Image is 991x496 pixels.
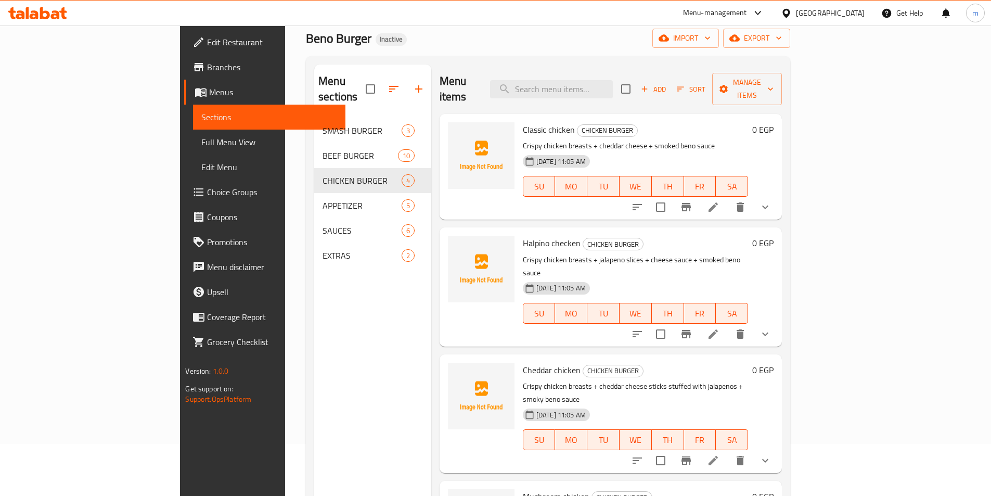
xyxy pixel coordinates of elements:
span: SA [720,306,744,321]
button: TU [587,176,620,197]
button: delete [728,195,753,220]
a: Edit menu item [707,454,719,467]
span: SMASH BURGER [323,124,402,137]
span: 1.0.0 [212,364,228,378]
p: Crispy chicken breasts + jalapeno slices + cheese sauce + smoked beno sauce [523,253,748,279]
p: Crispy chicken breasts + cheddar cheese sticks stuffed with jalapenos + smoky beno sauce [523,380,748,406]
div: items [402,224,415,237]
span: Select section [615,78,637,100]
button: Add section [406,77,431,101]
span: 3 [402,126,414,136]
a: Edit Menu [193,155,345,180]
span: FR [688,306,712,321]
button: Branch-specific-item [674,448,699,473]
span: TU [591,179,615,194]
span: Classic chicken [523,122,575,137]
div: items [398,149,415,162]
span: APPETIZER [323,199,402,212]
span: Add [639,83,667,95]
div: SMASH BURGER3 [314,118,431,143]
span: Sort [677,83,705,95]
button: SU [523,303,556,324]
div: CHICKEN BURGER [583,238,643,250]
button: SU [523,176,556,197]
div: items [402,249,415,262]
button: SU [523,429,556,450]
button: delete [728,322,753,347]
button: sort-choices [625,322,650,347]
span: Sections [201,111,337,123]
nav: Menu sections [314,114,431,272]
span: Add item [637,81,670,97]
span: 6 [402,226,414,236]
button: MO [555,303,587,324]
a: Promotions [184,230,345,255]
span: [DATE] 11:05 AM [532,410,590,420]
a: Full Menu View [193,130,345,155]
span: [DATE] 11:05 AM [532,157,590,167]
span: SA [720,179,744,194]
div: Menu-management [683,7,747,19]
span: 2 [402,251,414,261]
button: SA [716,303,748,324]
button: sort-choices [625,448,650,473]
span: MO [559,179,583,194]
span: WE [624,179,648,194]
a: Choice Groups [184,180,345,205]
a: Edit menu item [707,328,719,340]
span: FR [688,433,712,448]
span: Version: [185,364,211,378]
span: Inactive [376,35,407,44]
button: Manage items [712,73,782,105]
span: 10 [398,151,414,161]
button: Branch-specific-item [674,195,699,220]
span: Sort items [670,81,712,97]
span: MO [559,433,583,448]
span: CHICKEN BURGER [583,365,643,377]
button: SA [716,429,748,450]
button: MO [555,176,587,197]
button: delete [728,448,753,473]
p: Crispy chicken breasts + cheddar cheese + smoked beno sauce [523,139,748,152]
span: Halpino checken [523,235,581,251]
span: Coupons [207,211,337,223]
button: WE [620,176,652,197]
div: items [402,124,415,137]
img: Cheddar chicken [448,363,514,429]
div: SAUCES [323,224,402,237]
button: SA [716,176,748,197]
div: SAUCES6 [314,218,431,243]
svg: Show Choices [759,454,771,467]
button: MO [555,429,587,450]
span: Select to update [650,450,672,472]
span: TH [656,306,680,321]
button: FR [684,176,716,197]
button: FR [684,429,716,450]
span: EXTRAS [323,249,402,262]
a: Grocery Checklist [184,329,345,354]
button: TH [652,429,684,450]
button: Add [637,81,670,97]
span: Select to update [650,323,672,345]
span: WE [624,306,648,321]
div: items [402,199,415,212]
span: Sort sections [381,77,406,101]
div: BEEF BURGER10 [314,143,431,168]
div: APPETIZER5 [314,193,431,218]
h6: 0 EGP [752,122,774,137]
span: Coverage Report [207,311,337,323]
div: BEEF BURGER [323,149,397,162]
button: TH [652,303,684,324]
button: TH [652,176,684,197]
h2: Menu items [440,73,478,105]
span: export [731,32,782,45]
span: CHICKEN BURGER [323,174,402,187]
button: TU [587,429,620,450]
span: 4 [402,176,414,186]
span: Manage items [720,76,774,102]
a: Coupons [184,205,345,230]
a: Edit Restaurant [184,30,345,55]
